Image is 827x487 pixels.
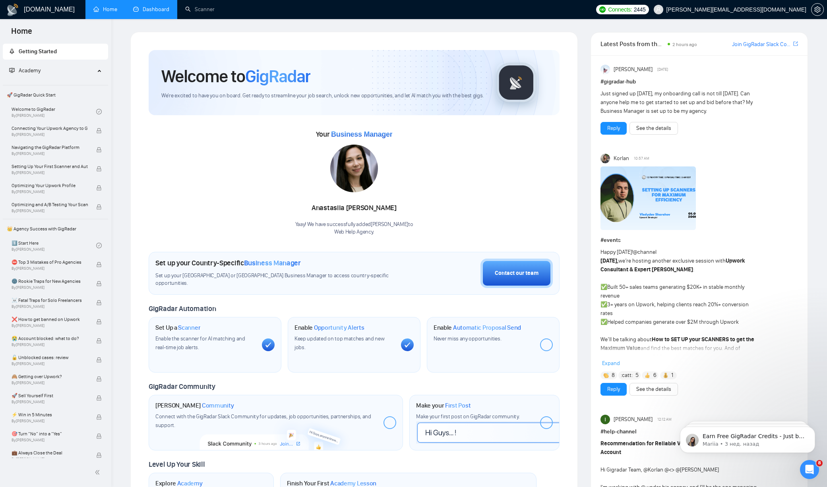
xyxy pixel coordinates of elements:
h1: Make your [416,402,471,410]
span: ✅ [600,319,607,325]
button: Reply [600,383,627,396]
a: Reply [607,385,620,394]
button: See the details [629,383,678,396]
img: Anisuzzaman Khan [600,65,610,74]
span: 💼 Always Close the Deal [12,449,88,457]
a: searchScanner [185,6,215,13]
p: Web Help Agency . [295,228,413,236]
span: 5 [635,371,639,379]
span: Optimizing and A/B Testing Your Scanner for Better Results [12,201,88,209]
span: By [PERSON_NAME] [12,151,88,156]
span: lock [96,204,102,210]
span: lock [96,166,102,172]
span: By [PERSON_NAME] [12,304,88,309]
span: By [PERSON_NAME] [12,132,88,137]
span: lock [96,300,102,305]
span: By [PERSON_NAME] [12,170,88,175]
button: See the details [629,122,678,135]
div: Contact our team [495,269,538,278]
span: Level Up Your Skill [149,460,205,469]
strong: How to SET UP your SCANNERS to get the Maximum Value [600,336,754,352]
span: 8 [816,460,823,466]
span: We're excited to have you on board. Get ready to streamline your job search, unlock new opportuni... [161,92,484,100]
span: Community [202,402,234,410]
div: Yaay! We have successfully added [PERSON_NAME] to [295,221,413,236]
span: lock [96,128,102,133]
span: By [PERSON_NAME] [12,419,88,423]
span: [DATE] [657,66,668,73]
img: 💰 [663,373,668,378]
span: @channel [633,249,657,255]
span: 10:57 AM [634,155,649,162]
span: GigRadar Community [149,382,215,391]
span: Home [5,25,39,42]
span: Korlan [614,154,629,163]
span: By [PERSON_NAME] [12,209,88,213]
span: By [PERSON_NAME] [12,189,88,194]
span: By [PERSON_NAME] [12,381,88,385]
span: lock [96,357,102,363]
span: ✅ [600,301,607,308]
span: By [PERSON_NAME] [12,361,88,366]
span: Expand [602,360,620,367]
span: Academy [9,67,41,74]
span: Enable the scanner for AI matching and real-time job alerts. [155,335,245,351]
span: lock [96,319,102,325]
button: setting [811,3,824,16]
img: 👏 [603,373,609,378]
h1: Enable [294,324,364,332]
h1: # help-channel [600,427,798,436]
span: 8 [612,371,615,379]
a: See the details [636,124,671,133]
div: Just signed up [DATE], my onboarding call is not till [DATE]. Can anyone help me to get started t... [600,89,759,116]
span: By [PERSON_NAME] [12,285,88,290]
span: export [793,41,798,47]
span: By [PERSON_NAME] [12,266,88,271]
span: 🚀 Sell Yourself First [12,392,88,400]
span: Set up your [GEOGRAPHIC_DATA] or [GEOGRAPHIC_DATA] Business Manager to access country-specific op... [155,272,394,287]
a: Reply [607,124,620,133]
span: By [PERSON_NAME] [12,400,88,404]
a: Join GigRadar Slack Community [732,40,792,49]
img: 1706116703718-multi-26.jpg [330,145,378,192]
h1: Set Up a [155,324,200,332]
span: :catt: [621,371,633,380]
h1: Welcome to [161,66,310,87]
img: logo [6,4,19,16]
a: Welcome to GigRadarBy[PERSON_NAME] [12,103,96,120]
span: check-circle [96,109,102,114]
h1: # gigradar-hub [600,77,798,86]
iframe: Intercom live chat [800,460,819,479]
span: Connect with the GigRadar Slack Community for updates, job opportunities, partnerships, and support. [155,413,371,429]
span: ☠️ Fatal Traps for Solo Freelancers [12,296,88,304]
span: lock [96,414,102,420]
span: Setting Up Your First Scanner and Auto-Bidder [12,162,88,170]
span: First Post [445,402,471,410]
span: 12:12 AM [657,416,672,423]
li: Getting Started [3,44,108,60]
span: ✅ [600,284,607,290]
h1: Enable [434,324,521,332]
span: rocket [9,48,15,54]
button: Reply [600,122,627,135]
span: lock [96,147,102,153]
a: 1️⃣ Start HereBy[PERSON_NAME] [12,237,96,254]
span: Scanner [178,324,200,332]
span: 👑 Agency Success with GigRadar [4,221,107,237]
span: Connects: [608,5,632,14]
iframe: Intercom notifications сообщение [668,410,827,466]
span: lock [96,433,102,439]
span: By [PERSON_NAME] [12,457,88,462]
span: ⛔ Top 3 Mistakes of Pro Agencies [12,258,88,266]
span: user [656,7,661,12]
img: Ivan Dela Rama [600,415,610,424]
span: 🌚 Rookie Traps for New Agencies [12,277,88,285]
strong: [DATE], [600,257,618,264]
span: 2445 [634,5,646,14]
span: Your [316,130,393,139]
span: 🎯 Turn “No” into a “Yes” [12,430,88,438]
